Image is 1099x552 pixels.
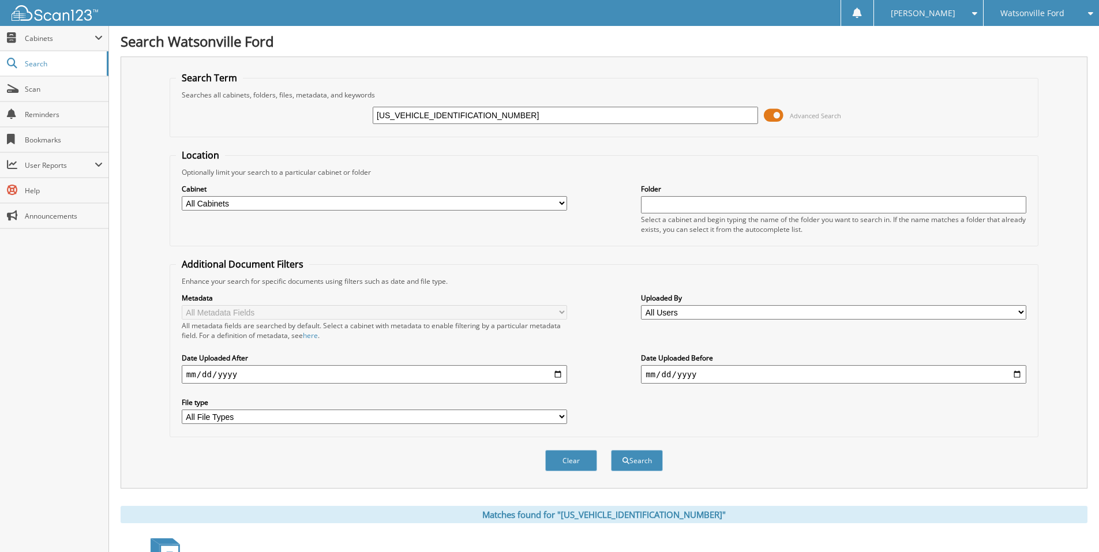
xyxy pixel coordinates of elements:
span: Bookmarks [25,135,103,145]
input: start [182,365,567,384]
span: Announcements [25,211,103,221]
button: Search [611,450,663,471]
label: Uploaded By [641,293,1026,303]
label: Date Uploaded After [182,353,567,363]
div: All metadata fields are searched by default. Select a cabinet with metadata to enable filtering b... [182,321,567,340]
legend: Additional Document Filters [176,258,309,271]
label: Folder [641,184,1026,194]
span: User Reports [25,160,95,170]
span: Help [25,186,103,196]
div: Enhance your search for specific documents using filters such as date and file type. [176,276,1032,286]
span: Watsonville Ford [1000,10,1064,17]
input: end [641,365,1026,384]
img: scan123-logo-white.svg [12,5,98,21]
h1: Search Watsonville Ford [121,32,1087,51]
button: Clear [545,450,597,471]
div: Optionally limit your search to a particular cabinet or folder [176,167,1032,177]
label: Metadata [182,293,567,303]
a: here [303,331,318,340]
div: Matches found for "[US_VEHICLE_IDENTIFICATION_NUMBER]" [121,506,1087,523]
legend: Location [176,149,225,162]
span: Cabinets [25,33,95,43]
legend: Search Term [176,72,243,84]
label: File type [182,397,567,407]
label: Date Uploaded Before [641,353,1026,363]
div: Select a cabinet and begin typing the name of the folder you want to search in. If the name match... [641,215,1026,234]
span: Scan [25,84,103,94]
span: [PERSON_NAME] [891,10,955,17]
span: Search [25,59,101,69]
div: Searches all cabinets, folders, files, metadata, and keywords [176,90,1032,100]
label: Cabinet [182,184,567,194]
span: Advanced Search [790,111,841,120]
span: Reminders [25,110,103,119]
